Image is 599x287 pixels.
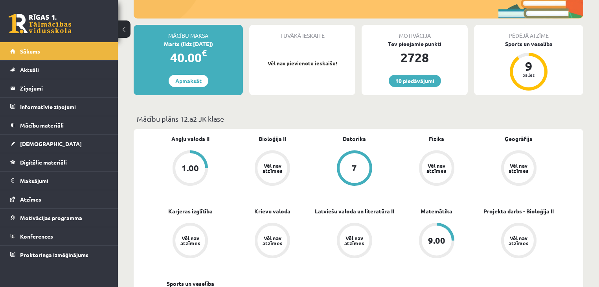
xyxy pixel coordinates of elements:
span: Motivācijas programma [20,214,82,221]
a: Maksājumi [10,172,108,190]
p: Mācību plāns 12.a2 JK klase [137,113,580,124]
a: Vēl nav atzīmes [478,223,560,260]
a: 9.00 [395,223,478,260]
div: balles [517,72,540,77]
span: Atzīmes [20,196,41,203]
a: Motivācijas programma [10,209,108,227]
div: 2728 [362,48,468,67]
span: Proktoringa izmēģinājums [20,251,88,258]
a: Fizika [429,135,444,143]
div: Vēl nav atzīmes [261,235,283,246]
div: 9 [517,60,540,72]
a: Vēl nav atzīmes [232,223,314,260]
span: Aktuāli [20,66,39,73]
a: Datorika [343,135,366,143]
span: € [202,47,207,59]
div: Vēl nav atzīmes [261,163,283,173]
a: Konferences [10,227,108,245]
div: Motivācija [362,25,468,40]
a: Ziņojumi [10,79,108,97]
p: Vēl nav pievienotu ieskaišu! [253,59,351,67]
a: 1.00 [149,150,232,187]
div: Tuvākā ieskaite [249,25,355,40]
span: [DEMOGRAPHIC_DATA] [20,140,82,147]
a: Informatīvie ziņojumi [10,98,108,116]
a: Latviešu valoda un literatūra II [315,207,394,215]
a: Projekta darbs - Bioloģija II [483,207,554,215]
a: 7 [314,150,396,187]
div: Vēl nav atzīmes [426,163,448,173]
legend: Maksājumi [20,172,108,190]
a: Sākums [10,42,108,60]
a: Sports un veselība 9 balles [474,40,583,92]
div: 1.00 [182,164,199,172]
div: Vēl nav atzīmes [508,163,530,173]
a: Angļu valoda II [171,135,209,143]
a: Apmaksāt [169,75,208,87]
div: Marts (līdz [DATE]) [134,40,243,48]
div: Vēl nav atzīmes [344,235,366,246]
div: Tev pieejamie punkti [362,40,468,48]
a: Proktoringa izmēģinājums [10,246,108,264]
a: Aktuāli [10,61,108,79]
div: Vēl nav atzīmes [179,235,201,246]
a: Mācību materiāli [10,116,108,134]
div: Mācību maksa [134,25,243,40]
legend: Informatīvie ziņojumi [20,98,108,116]
a: Vēl nav atzīmes [395,150,478,187]
div: Vēl nav atzīmes [508,235,530,246]
a: Atzīmes [10,190,108,208]
a: Vēl nav atzīmes [314,223,396,260]
a: Krievu valoda [254,207,290,215]
a: Rīgas 1. Tālmācības vidusskola [9,14,72,33]
legend: Ziņojumi [20,79,108,97]
a: Digitālie materiāli [10,153,108,171]
span: Digitālie materiāli [20,159,67,166]
a: Vēl nav atzīmes [478,150,560,187]
a: 10 piedāvājumi [389,75,441,87]
a: Karjeras izglītība [168,207,213,215]
div: 9.00 [428,236,445,245]
a: Vēl nav atzīmes [149,223,232,260]
div: 7 [352,164,357,172]
span: Mācību materiāli [20,122,64,129]
div: 40.00 [134,48,243,67]
a: [DEMOGRAPHIC_DATA] [10,135,108,153]
a: Bioloģija II [259,135,286,143]
span: Konferences [20,233,53,240]
div: Sports un veselība [474,40,583,48]
div: Pēdējā atzīme [474,25,583,40]
a: Ģeogrāfija [505,135,533,143]
a: Vēl nav atzīmes [232,150,314,187]
span: Sākums [20,48,40,55]
a: Matemātika [421,207,452,215]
